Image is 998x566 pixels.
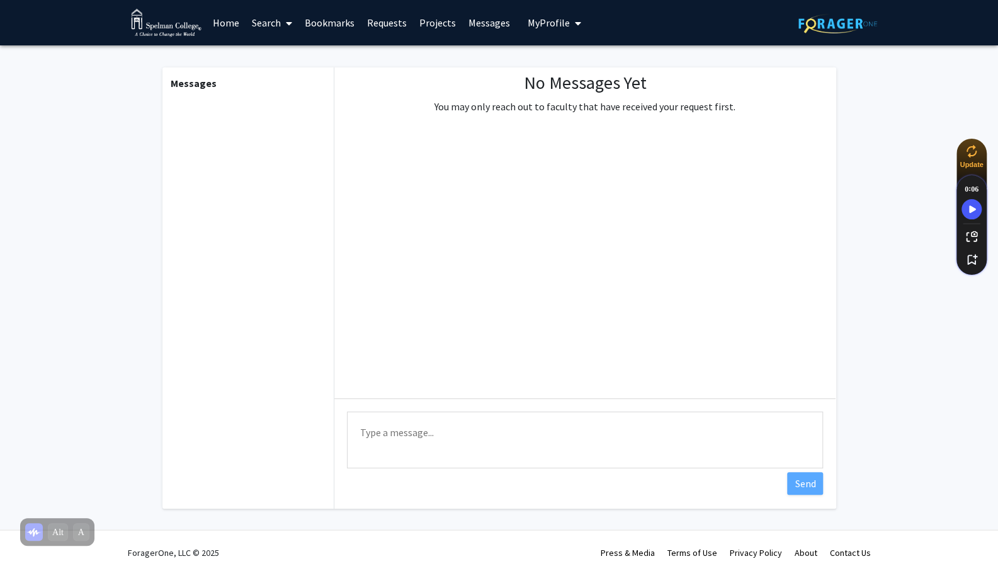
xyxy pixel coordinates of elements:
[347,412,823,468] textarea: Message
[798,14,877,33] img: ForagerOne Logo
[434,99,735,114] p: You may only reach out to faculty that have received your request first.
[787,472,823,495] button: Send
[361,1,413,45] a: Requests
[246,1,298,45] a: Search
[413,1,462,45] a: Projects
[298,1,361,45] a: Bookmarks
[830,547,871,558] a: Contact Us
[730,547,782,558] a: Privacy Policy
[667,547,717,558] a: Terms of Use
[171,77,217,90] b: Messages
[528,16,570,29] span: My Profile
[434,72,735,94] h1: No Messages Yet
[601,547,655,558] a: Press & Media
[131,9,202,37] img: Spelman College Logo
[207,1,246,45] a: Home
[795,547,817,558] a: About
[462,1,516,45] a: Messages
[9,509,54,557] iframe: Chat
